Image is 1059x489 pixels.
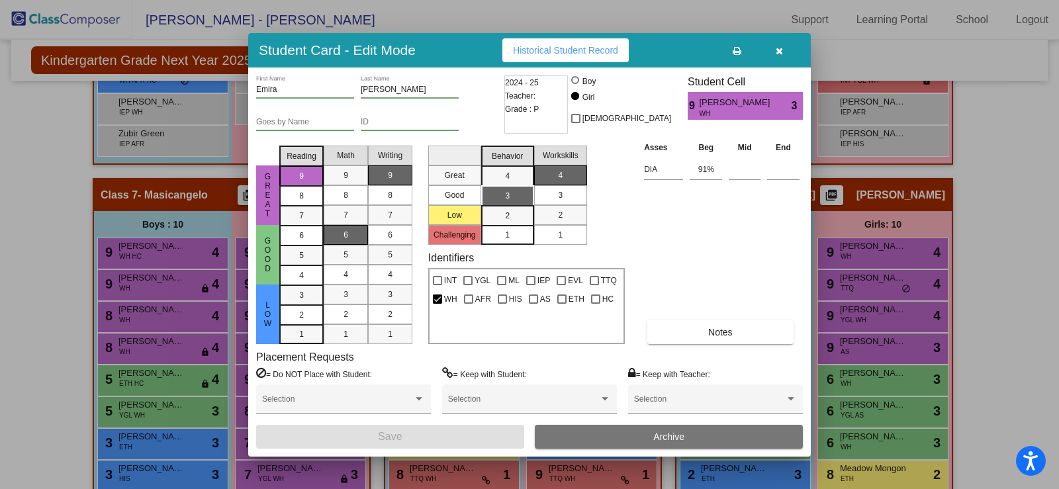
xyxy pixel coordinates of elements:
[378,150,402,161] span: Writing
[388,308,392,320] span: 2
[444,273,457,289] span: INT
[505,229,510,241] span: 1
[388,209,392,221] span: 7
[509,291,522,307] span: HIS
[299,210,304,222] span: 7
[505,170,510,182] span: 4
[558,189,563,201] span: 3
[540,291,551,307] span: AS
[475,273,490,289] span: YGL
[388,289,392,300] span: 3
[378,431,402,442] span: Save
[505,190,510,202] span: 3
[344,189,348,201] span: 8
[628,367,710,380] label: = Keep with Teacher:
[256,351,354,363] label: Placement Requests
[582,91,595,103] div: Girl
[262,236,274,273] span: Good
[688,98,699,114] span: 9
[699,109,763,118] span: WH
[582,75,596,87] div: Boy
[492,150,523,162] span: Behavior
[475,291,491,307] span: AFR
[344,308,348,320] span: 2
[641,140,686,155] th: Asses
[644,159,683,179] input: assessment
[428,251,474,264] label: Identifiers
[686,140,725,155] th: Beg
[388,169,392,181] span: 9
[388,328,392,340] span: 1
[505,103,539,116] span: Grade : P
[299,230,304,242] span: 6
[262,300,274,328] span: Low
[344,229,348,241] span: 6
[344,249,348,261] span: 5
[537,273,550,289] span: IEP
[259,42,416,58] h3: Student Card - Edit Mode
[699,96,772,109] span: [PERSON_NAME]
[535,425,803,449] button: Archive
[388,189,392,201] span: 8
[256,425,524,449] button: Save
[708,327,733,337] span: Notes
[388,269,392,281] span: 4
[764,140,803,155] th: End
[505,76,539,89] span: 2024 - 25
[558,209,563,221] span: 2
[569,291,584,307] span: ETH
[299,289,304,301] span: 3
[558,229,563,241] span: 1
[287,150,316,162] span: Reading
[388,229,392,241] span: 6
[299,309,304,321] span: 2
[262,172,274,218] span: Great
[299,249,304,261] span: 5
[505,89,535,103] span: Teacher:
[513,45,618,56] span: Historical Student Record
[601,273,617,289] span: TTQ
[299,269,304,281] span: 4
[256,367,372,380] label: = Do NOT Place with Student:
[344,169,348,181] span: 9
[725,140,764,155] th: Mid
[568,273,583,289] span: EVL
[792,98,803,114] span: 3
[444,291,457,307] span: WH
[299,328,304,340] span: 1
[505,210,510,222] span: 2
[344,209,348,221] span: 7
[442,367,527,380] label: = Keep with Student:
[344,269,348,281] span: 4
[602,291,614,307] span: HC
[647,320,793,344] button: Notes
[299,170,304,182] span: 9
[558,169,563,181] span: 4
[653,431,684,442] span: Archive
[344,289,348,300] span: 3
[256,118,354,127] input: goes by name
[502,38,629,62] button: Historical Student Record
[582,111,671,126] span: [DEMOGRAPHIC_DATA]
[388,249,392,261] span: 5
[337,150,355,161] span: Math
[508,273,520,289] span: ML
[299,190,304,202] span: 8
[543,150,578,161] span: Workskills
[688,75,803,88] h3: Student Cell
[344,328,348,340] span: 1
